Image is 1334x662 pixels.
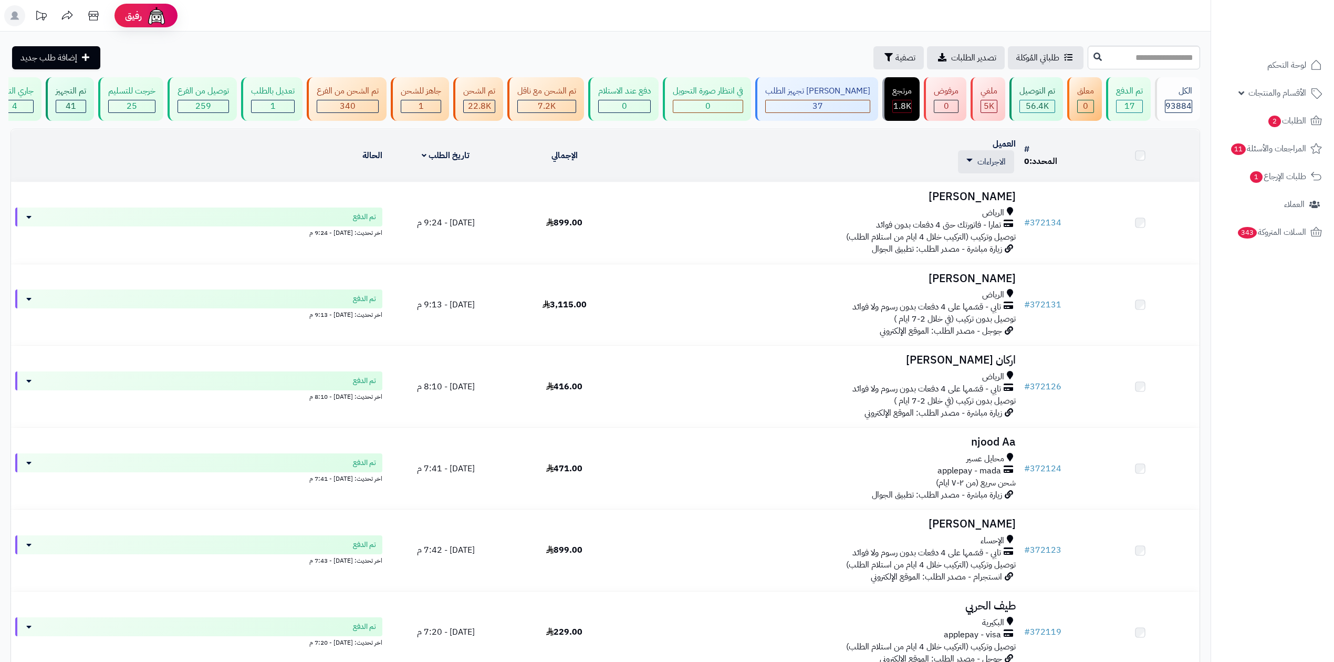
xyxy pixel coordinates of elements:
[239,77,305,121] a: تعديل بالطلب 1
[673,85,743,97] div: في انتظار صورة التحويل
[1217,192,1328,217] a: العملاء
[981,85,997,97] div: ملغي
[893,100,911,112] div: 1800
[753,77,880,121] a: [PERSON_NAME] تجهيز الطلب 37
[599,100,650,112] div: 0
[1077,85,1094,97] div: معلق
[1024,216,1030,229] span: #
[894,395,1016,407] span: توصيل بدون تركيب (في خلال 2-7 ايام )
[1065,77,1104,121] a: معلق 0
[893,100,911,112] span: 1.8K
[1249,169,1306,184] span: طلبات الإرجاع
[1117,100,1142,112] div: 17
[895,51,915,64] span: تصفية
[951,51,996,64] span: تصدير الطلبات
[1026,100,1049,112] span: 56.4K
[598,85,651,97] div: دفع عند الاستلام
[1083,100,1088,112] span: 0
[1078,100,1093,112] div: 0
[546,380,582,393] span: 416.00
[1019,85,1055,97] div: تم التوصيل
[464,100,495,112] div: 22778
[852,383,1001,395] span: تابي - قسّمها على 4 دفعات بدون رسوم ولا فوائد
[872,243,1002,255] span: زيارة مباشرة - مصدر الطلب: تطبيق الجوال
[1024,298,1030,311] span: #
[705,100,711,112] span: 0
[28,5,54,29] a: تحديثات المنصة
[305,77,389,121] a: تم الشحن من الفرع 340
[12,100,17,112] span: 4
[417,298,475,311] span: [DATE] - 9:13 م
[56,85,86,97] div: تم التجهيز
[1263,29,1324,51] img: logo-2.png
[551,149,578,162] a: الإجمالي
[417,462,475,475] span: [DATE] - 7:41 م
[984,100,994,112] span: 5K
[270,100,276,112] span: 1
[1116,85,1143,97] div: تم الدفع
[451,77,505,121] a: تم الشحن 22.8K
[401,85,441,97] div: جاهز للشحن
[1248,86,1306,100] span: الأقسام والمنتجات
[1153,77,1202,121] a: الكل93884
[353,212,376,222] span: تم الدفع
[251,85,295,97] div: تعديل بالطلب
[1268,116,1281,127] span: 2
[417,626,475,638] span: [DATE] - 7:20 م
[353,376,376,386] span: تم الدفع
[1024,626,1030,638] span: #
[1217,164,1328,189] a: طلبات الإرجاع1
[422,149,470,162] a: تاريخ الطلب
[66,100,76,112] span: 41
[546,216,582,229] span: 899.00
[538,100,556,112] span: 7.2K
[108,85,155,97] div: خرجت للتسليم
[1250,171,1263,183] span: 1
[15,554,382,565] div: اخر تحديث: [DATE] - 7:43 م
[419,100,424,112] span: 1
[543,298,587,311] span: 3,115.00
[417,216,475,229] span: [DATE] - 9:24 م
[1124,100,1135,112] span: 17
[628,436,1016,448] h3: njood Aa
[362,149,382,162] a: الحالة
[876,219,1001,231] span: تمارا - فاتورتك حتى 4 دفعات بدون فوائد
[1008,46,1083,69] a: طلباتي المُوكلة
[1024,298,1061,311] a: #372131
[353,540,376,550] span: تم الدفع
[252,100,294,112] div: 1
[1024,143,1029,156] a: #
[1024,544,1030,556] span: #
[1237,225,1306,240] span: السلات المتروكة
[12,46,100,69] a: إضافة طلب جديد
[982,617,1004,629] span: البكيرية
[1267,58,1306,73] span: لوحة التحكم
[517,85,576,97] div: تم الشحن مع ناقل
[852,547,1001,559] span: تابي - قسّمها على 4 دفعات بدون رسوم ولا فوائد
[1024,626,1061,638] a: #372119
[195,100,211,112] span: 259
[981,535,1004,547] span: الإحساء
[1238,227,1257,239] span: 343
[873,46,924,69] button: تصفية
[628,518,1016,530] h3: [PERSON_NAME]
[622,100,627,112] span: 0
[927,46,1005,69] a: تصدير الطلبات
[518,100,576,112] div: 7223
[966,156,1006,168] a: الاجراءات
[628,191,1016,203] h3: [PERSON_NAME]
[15,472,382,483] div: اخر تحديث: [DATE] - 7:41 م
[468,100,491,112] span: 22.8K
[628,354,1016,366] h3: اركان [PERSON_NAME]
[1024,462,1030,475] span: #
[1230,141,1306,156] span: المراجعات والأسئلة
[1024,155,1029,168] span: 0
[505,77,586,121] a: تم الشحن مع ناقل 7.2K
[15,390,382,401] div: اخر تحديث: [DATE] - 8:10 م
[353,294,376,304] span: تم الدفع
[1284,197,1305,212] span: العملاء
[1231,143,1246,155] span: 11
[15,308,382,319] div: اخر تحديث: [DATE] - 9:13 م
[165,77,239,121] a: توصيل من الفرع 259
[20,51,77,64] span: إضافة طلب جديد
